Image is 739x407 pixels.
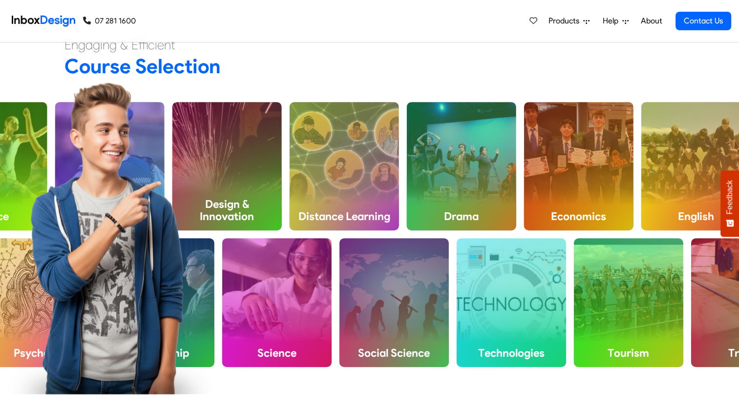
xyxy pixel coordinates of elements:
span: Feedback [725,180,734,214]
h4: Drama [407,202,516,230]
span: Help [603,15,622,27]
h4: Science [222,339,332,367]
img: boy_pointing_to_right.png [7,82,213,394]
h4: Design & Innovation [172,190,282,231]
h4: Technologies [457,339,566,367]
h2: Course Selection [64,54,675,79]
a: 07 281 1600 [83,15,136,27]
h4: Distance Learning [290,202,399,230]
h4: Economics [524,202,633,230]
h4: Scholarship [105,339,214,367]
a: About [638,11,665,31]
span: Products [549,15,583,27]
h4: Engaging & Efficient [64,36,675,54]
h4: Tourism [574,339,683,367]
a: Contact Us [676,12,731,30]
a: Products [545,11,593,31]
button: Feedback - Show survey [720,170,739,237]
a: Help [599,11,633,31]
h4: Social Science [339,339,449,367]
